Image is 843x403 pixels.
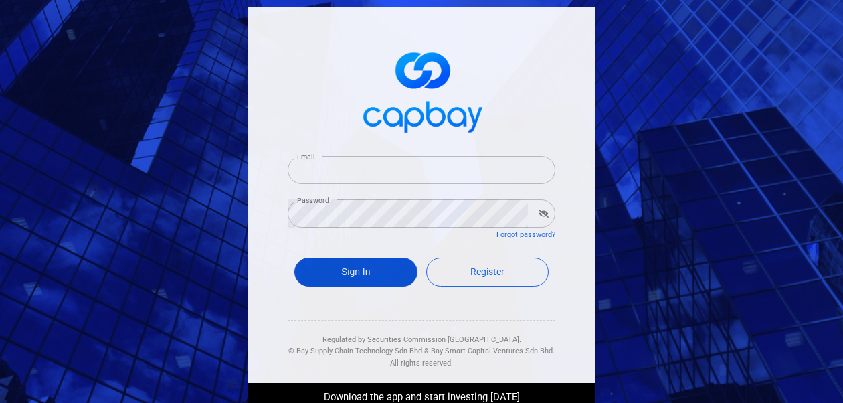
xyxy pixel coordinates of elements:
a: Forgot password? [496,230,555,239]
label: Email [297,152,314,162]
a: Register [426,258,549,287]
span: Bay Smart Capital Ventures Sdn Bhd. [431,347,555,355]
img: logo [355,40,488,140]
span: © Bay Supply Chain Technology Sdn Bhd [288,347,422,355]
div: Regulated by Securities Commission [GEOGRAPHIC_DATA]. & All rights reserved. [288,321,555,370]
button: Sign In [294,258,417,287]
span: Register [470,266,504,277]
label: Password [297,195,329,206]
